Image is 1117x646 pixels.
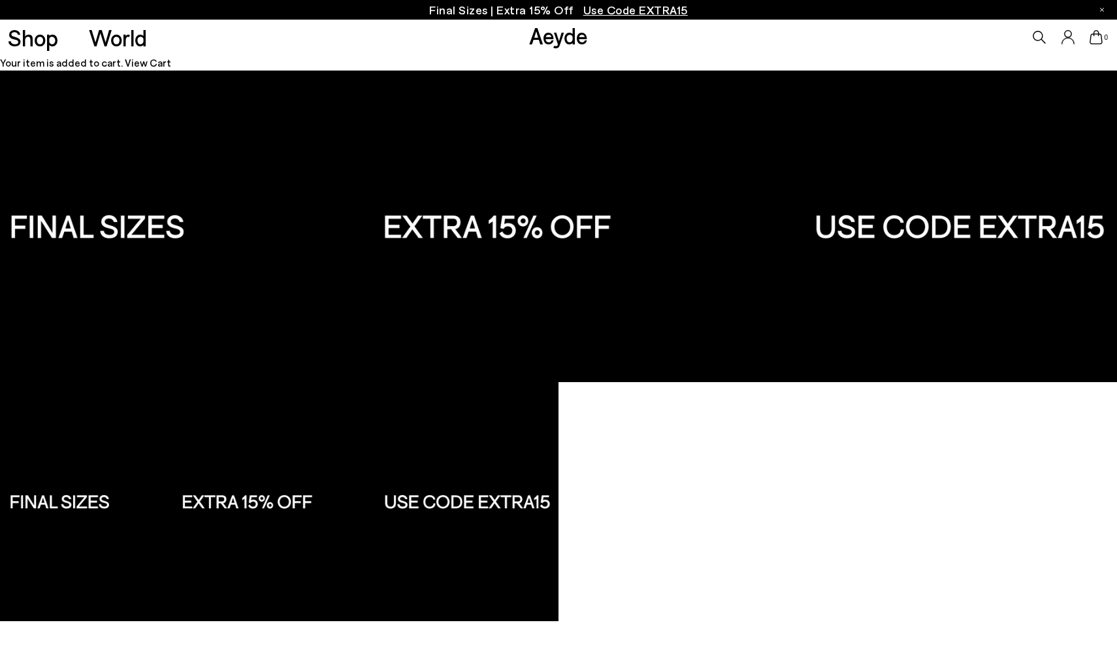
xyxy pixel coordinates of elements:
a: World [89,26,147,49]
span: 0 [1103,34,1109,41]
a: Shop [8,26,58,49]
span: Navigate to /collections/ss25-final-sizes [583,3,688,17]
a: Aeyde [529,22,588,49]
a: 0 [1090,30,1103,44]
a: View Cart [125,56,171,69]
p: Final Sizes | Extra 15% Off [429,2,688,18]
